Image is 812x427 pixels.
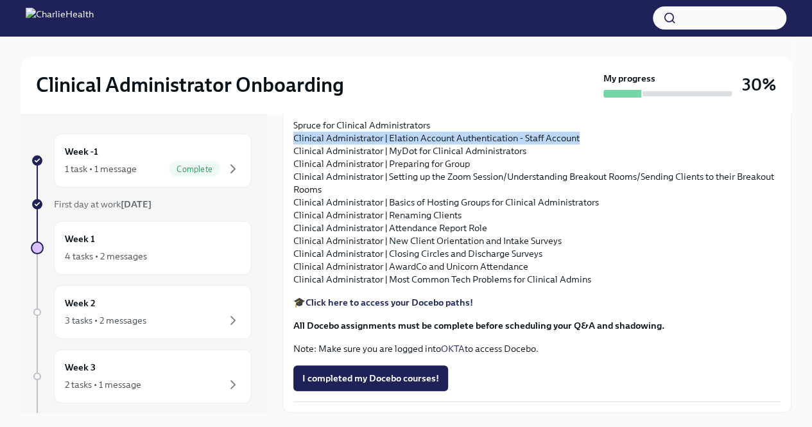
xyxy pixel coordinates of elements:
[65,296,96,310] h6: Week 2
[65,314,146,327] div: 3 tasks • 2 messages
[742,73,776,96] h3: 30%
[121,198,151,210] strong: [DATE]
[293,296,781,309] p: 🎓
[603,72,655,85] strong: My progress
[169,164,220,174] span: Complete
[65,232,95,246] h6: Week 1
[36,72,344,98] h2: Clinical Administrator Onboarding
[293,320,664,331] strong: All Docebo assignments must be complete before scheduling your Q&A and shadowing.
[31,285,252,339] a: Week 23 tasks • 2 messages
[65,162,137,175] div: 1 task • 1 message
[31,134,252,187] a: Week -11 task • 1 messageComplete
[441,343,465,354] a: OKTA
[65,360,96,374] h6: Week 3
[31,221,252,275] a: Week 14 tasks • 2 messages
[65,250,147,263] div: 4 tasks • 2 messages
[293,342,781,355] p: Note: Make sure you are logged into to access Docebo.
[54,198,151,210] span: First day at work
[293,365,448,391] button: I completed my Docebo courses!
[306,297,473,308] a: Click here to access your Docebo paths!
[65,144,98,159] h6: Week -1
[65,378,141,391] div: 2 tasks • 1 message
[293,119,781,286] p: Spruce for Clinical Administrators Clinical Administrator | Elation Account Authentication - Staf...
[26,8,94,28] img: CharlieHealth
[31,349,252,403] a: Week 32 tasks • 1 message
[31,198,252,211] a: First day at work[DATE]
[302,372,439,385] span: I completed my Docebo courses!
